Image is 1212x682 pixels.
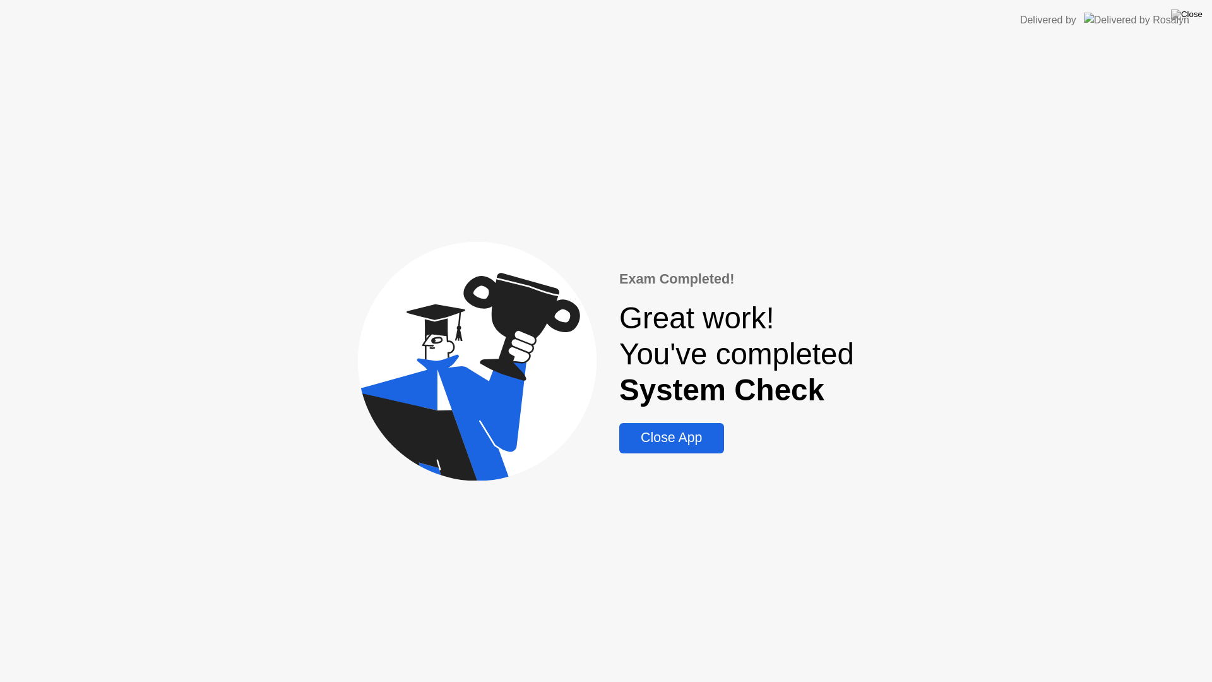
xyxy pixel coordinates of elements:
[623,430,720,446] div: Close App
[619,373,824,407] b: System Check
[619,423,723,453] button: Close App
[619,269,854,289] div: Exam Completed!
[1171,9,1203,20] img: Close
[619,300,854,408] div: Great work! You've completed
[1084,13,1189,27] img: Delivered by Rosalyn
[1020,13,1076,28] div: Delivered by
